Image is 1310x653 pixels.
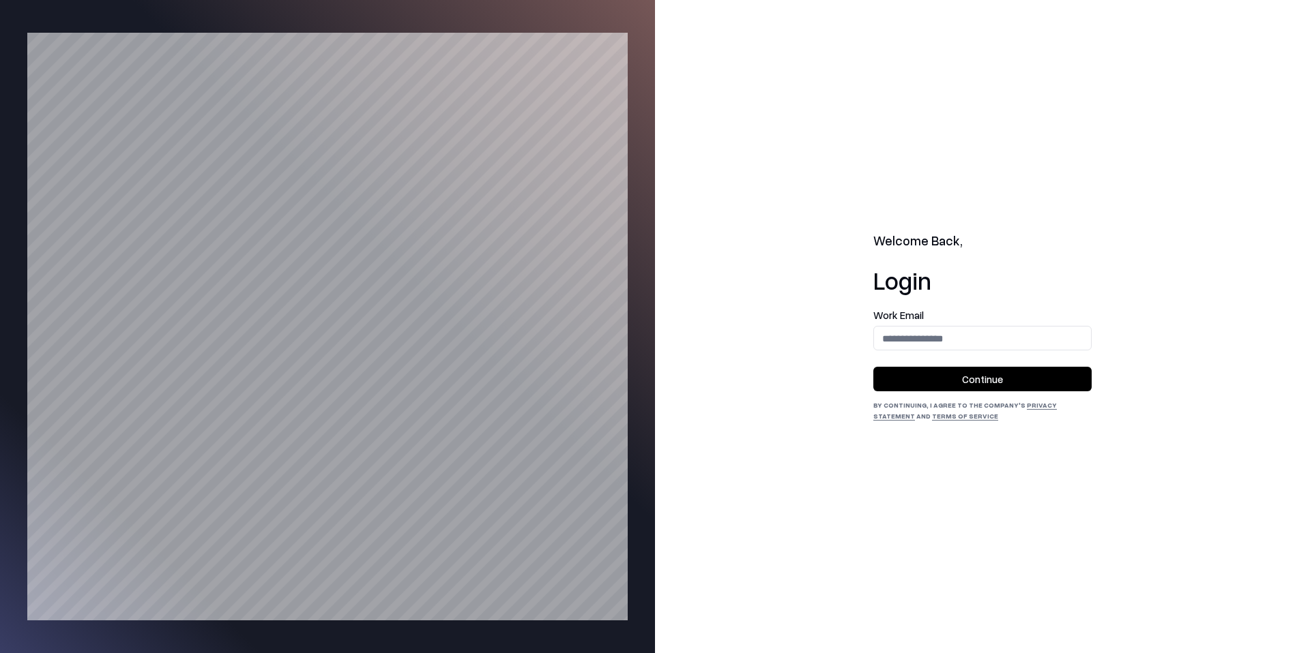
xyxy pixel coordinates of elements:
h2: Welcome Back, [873,232,1092,251]
h1: Login [873,267,1092,294]
label: Work Email [873,310,1092,320]
button: Continue [873,367,1092,391]
div: By continuing, I agree to the Company's and [873,399,1092,421]
a: Terms of Service [932,412,998,420]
